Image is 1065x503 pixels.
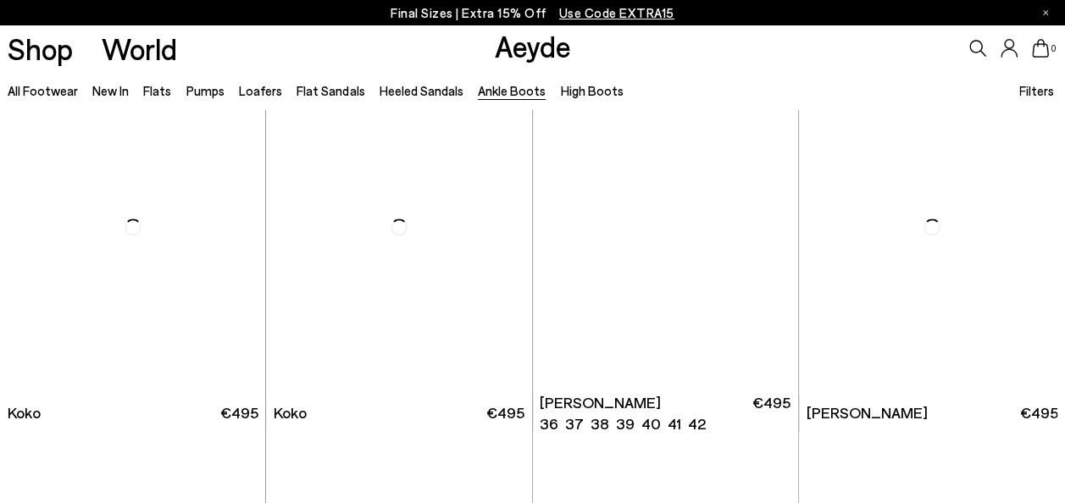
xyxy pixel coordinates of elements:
img: Dorothy Soft Sock Boots [799,60,1065,394]
div: 1 / 6 [533,60,799,394]
span: 0 [1049,44,1057,53]
span: Navigate to /collections/ss25-final-sizes [559,5,674,20]
a: Shop [8,34,73,64]
span: €495 [752,392,790,434]
img: Dorothy Soft Sock Boots [533,60,799,394]
a: New In [92,83,129,98]
a: Loafers [239,83,282,98]
a: [PERSON_NAME] €495 [799,394,1065,432]
img: Koko Regal Heel Boots [266,60,531,394]
span: Filters [1019,83,1054,98]
li: 37 [565,413,584,434]
li: 38 [591,413,609,434]
a: Aeyde [495,28,571,64]
li: 41 [668,413,681,434]
a: All Footwear [8,83,78,98]
a: Ankle Boots [478,83,546,98]
a: World [102,34,177,64]
a: 0 [1032,39,1049,58]
span: Koko [8,402,41,423]
a: Koko €495 [266,394,531,432]
span: €495 [220,402,258,423]
span: €495 [1019,402,1057,423]
li: 42 [688,413,706,434]
span: [PERSON_NAME] [806,402,927,423]
li: 40 [641,413,661,434]
li: 36 [540,413,558,434]
span: Koko [274,402,307,423]
span: [PERSON_NAME] [540,392,661,413]
a: Flat Sandals [297,83,364,98]
a: High Boots [560,83,623,98]
li: 39 [616,413,635,434]
span: €495 [486,402,524,423]
ul: variant [540,413,701,434]
a: Pumps [186,83,225,98]
a: Flats [143,83,171,98]
a: Heeled Sandals [380,83,463,98]
a: [PERSON_NAME] 36 37 38 39 40 41 42 €495 [533,394,798,432]
p: Final Sizes | Extra 15% Off [391,3,674,24]
a: Next slide Previous slide [533,60,798,394]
